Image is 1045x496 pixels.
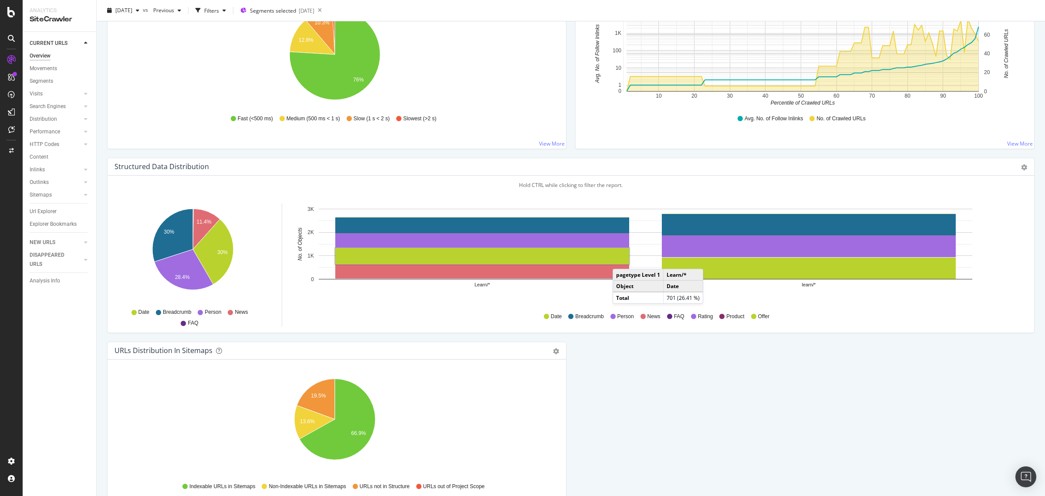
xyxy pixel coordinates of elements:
[30,102,81,111] a: Search Engines
[1015,466,1036,487] div: Open Intercom Messenger
[1003,29,1009,78] text: No. of Crawled URLs
[905,93,911,99] text: 80
[143,6,150,13] span: vs
[30,39,81,48] a: CURRENT URLS
[647,313,661,320] span: News
[30,140,81,149] a: HTTP Codes
[150,7,174,14] span: Previous
[984,51,990,57] text: 40
[30,207,57,216] div: Url Explorer
[664,269,703,281] td: Learn/*
[618,82,621,88] text: 1
[30,102,66,111] div: Search Engines
[30,77,90,86] a: Segments
[30,190,81,200] a: Sitemaps
[30,251,74,269] div: DISAPPEARED URLS
[30,238,55,247] div: NEW URLS
[30,140,59,149] div: HTTP Codes
[287,115,340,122] span: Medium (500 ms < 1 s)
[656,93,662,99] text: 10
[204,7,219,14] div: Filters
[613,280,664,292] td: Object
[30,51,51,61] div: Overview
[205,309,221,316] span: Person
[30,165,81,174] a: Inlinks
[984,69,990,75] text: 20
[30,115,57,124] div: Distribution
[30,127,81,136] a: Performance
[403,115,436,122] span: Slowest (>2 s)
[30,238,81,247] a: NEW URLS
[189,483,255,490] span: Indexable URLs in Sitemaps
[30,39,67,48] div: CURRENT URLS
[1007,140,1033,147] a: View More
[196,219,211,225] text: 11.4%
[192,3,229,17] button: Filters
[235,309,248,316] span: News
[30,190,52,200] div: Sitemaps
[163,309,191,316] span: Breadcrumb
[691,93,698,99] text: 20
[984,88,987,95] text: 0
[664,280,703,292] td: Date
[138,309,149,316] span: Date
[30,178,49,187] div: Outlinks
[115,6,555,107] svg: A chart.
[311,393,326,399] text: 19.5%
[30,220,77,229] div: Explorer Bookmarks
[583,6,1023,107] svg: A chart.
[30,89,81,99] a: Visits
[798,93,804,99] text: 50
[30,276,60,285] div: Analysis Info
[150,3,185,17] button: Previous
[616,65,622,71] text: 10
[315,20,330,26] text: 10.3%
[802,282,816,287] text: learn/*
[30,77,53,86] div: Segments
[698,313,713,320] span: Rating
[539,140,565,147] a: View More
[30,7,89,14] div: Analytics
[745,115,803,122] span: Avg. No. of Follow Inlinks
[575,313,603,320] span: Breadcrumb
[475,282,490,287] text: Learn/*
[30,64,90,73] a: Movements
[115,346,212,355] div: URLs Distribution in Sitemaps
[613,292,664,303] td: Total
[353,77,364,83] text: 76%
[307,206,314,212] text: 3K
[293,204,1019,305] svg: A chart.
[615,30,621,36] text: 1K
[30,51,90,61] a: Overview
[618,88,621,94] text: 0
[115,374,555,475] svg: A chart.
[307,229,314,235] text: 2K
[726,313,744,320] span: Product
[299,37,313,43] text: 12.8%
[188,319,198,327] span: FAQ
[117,204,269,305] svg: A chart.
[269,483,346,490] span: Non-Indexable URLs in Sitemaps
[297,228,303,261] text: No. of Objects
[30,89,43,99] div: Visits
[250,7,296,14] span: Segments selected
[30,220,90,229] a: Explorer Bookmarks
[674,313,684,320] span: FAQ
[762,93,769,99] text: 40
[217,249,228,255] text: 30%
[833,93,839,99] text: 60
[613,269,664,281] td: pagetype Level 1
[1021,164,1027,170] div: gear
[238,115,273,122] span: Fast (<500 ms)
[551,313,562,320] span: Date
[115,7,132,14] span: 2025 Sep. 28th
[354,115,390,122] span: Slow (1 s < 2 s)
[30,153,48,162] div: Content
[984,32,990,38] text: 60
[311,276,314,282] text: 0
[351,430,366,436] text: 66.9%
